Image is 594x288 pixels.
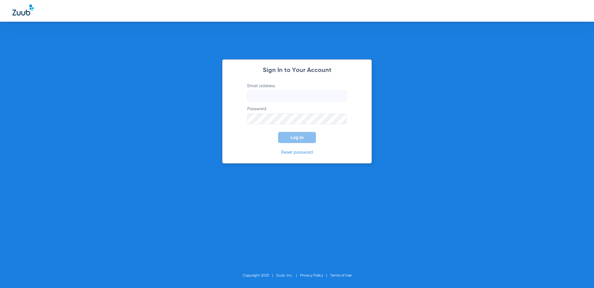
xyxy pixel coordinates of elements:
label: Password [247,106,347,124]
li: Zuub, Inc. [276,272,300,279]
a: Reset password [281,150,313,155]
li: Copyright 2025 [243,272,276,279]
span: Log In [290,135,304,140]
a: Privacy Policy [300,274,323,277]
a: Terms of Use [330,274,352,277]
label: Email address [247,83,347,101]
input: Email address [247,91,347,101]
input: Password [247,114,347,124]
img: Zuub Logo [12,5,34,16]
h2: Sign In to Your Account [238,67,356,74]
button: Log In [278,132,316,143]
